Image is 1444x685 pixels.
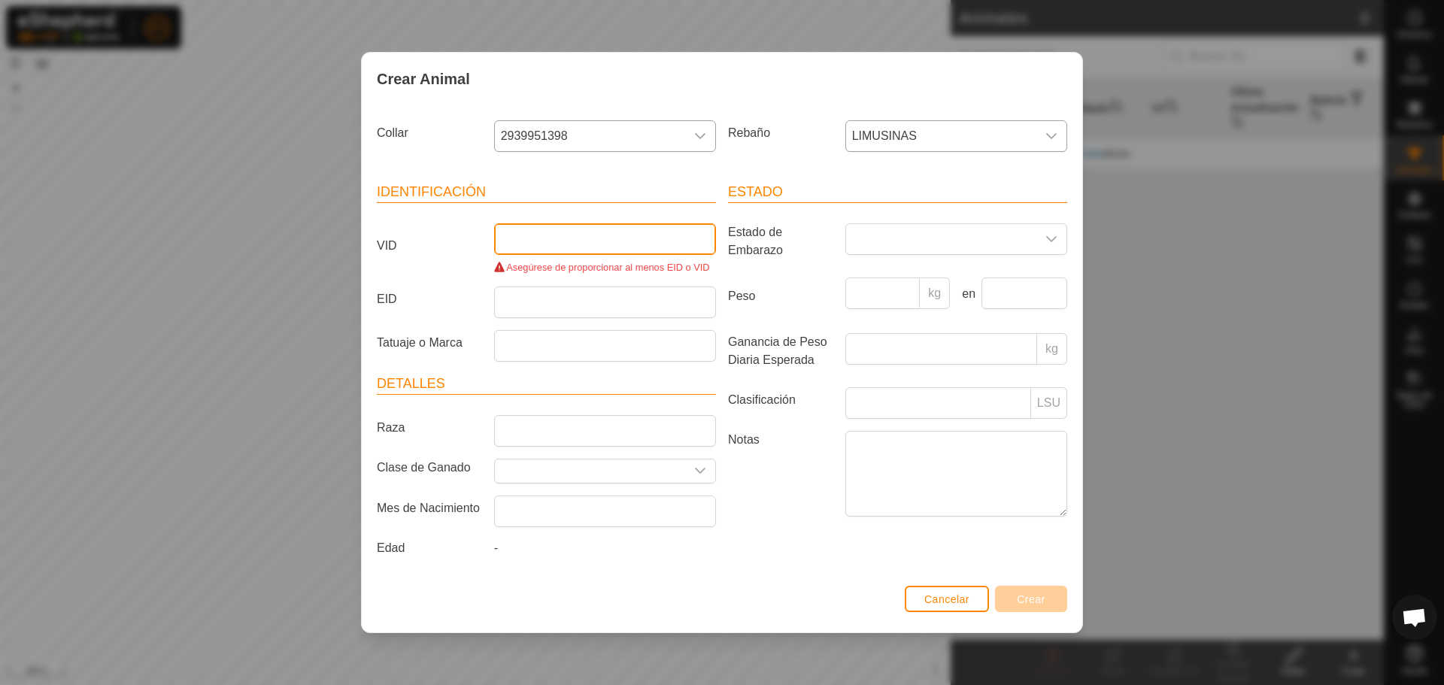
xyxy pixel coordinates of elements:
label: Rebaño [722,120,839,146]
label: EID [371,286,488,312]
span: 2939951398 [495,121,685,151]
p-inputgroup-addon: kg [1037,333,1067,365]
div: dropdown trigger [685,459,715,483]
label: Collar [371,120,488,146]
p-inputgroup-addon: kg [920,277,950,309]
input: Seleccione o ingrese una Clase de Ganado [495,459,685,483]
label: Clase de Ganado [371,459,488,477]
label: VID [371,223,488,268]
header: Detalles [377,374,716,395]
button: Cancelar [905,586,989,612]
span: - [494,541,498,554]
div: dropdown trigger [1036,224,1066,254]
p-inputgroup-addon: LSU [1031,387,1067,419]
label: Notas [722,431,839,516]
label: Edad [371,539,488,557]
span: Crear Animal [377,68,470,90]
label: Raza [371,415,488,441]
button: Crear [995,586,1067,612]
div: Asegúrese de proporcionar al menos EID o VID [494,260,716,274]
div: dropdown trigger [685,121,715,151]
div: Chat abierto [1392,595,1437,640]
span: Crear [1017,593,1045,605]
label: Mes de Nacimiento [371,496,488,521]
label: en [956,285,975,303]
span: LIMUSINAS [846,121,1036,151]
label: Ganancia de Peso Diaria Esperada [722,333,839,369]
label: Clasificación [722,387,839,413]
div: dropdown trigger [1036,121,1066,151]
header: Estado [728,182,1067,203]
label: Estado de Embarazo [722,223,839,259]
label: Tatuaje o Marca [371,330,488,356]
header: Identificación [377,182,716,203]
span: Cancelar [924,593,969,605]
label: Peso [722,277,839,315]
